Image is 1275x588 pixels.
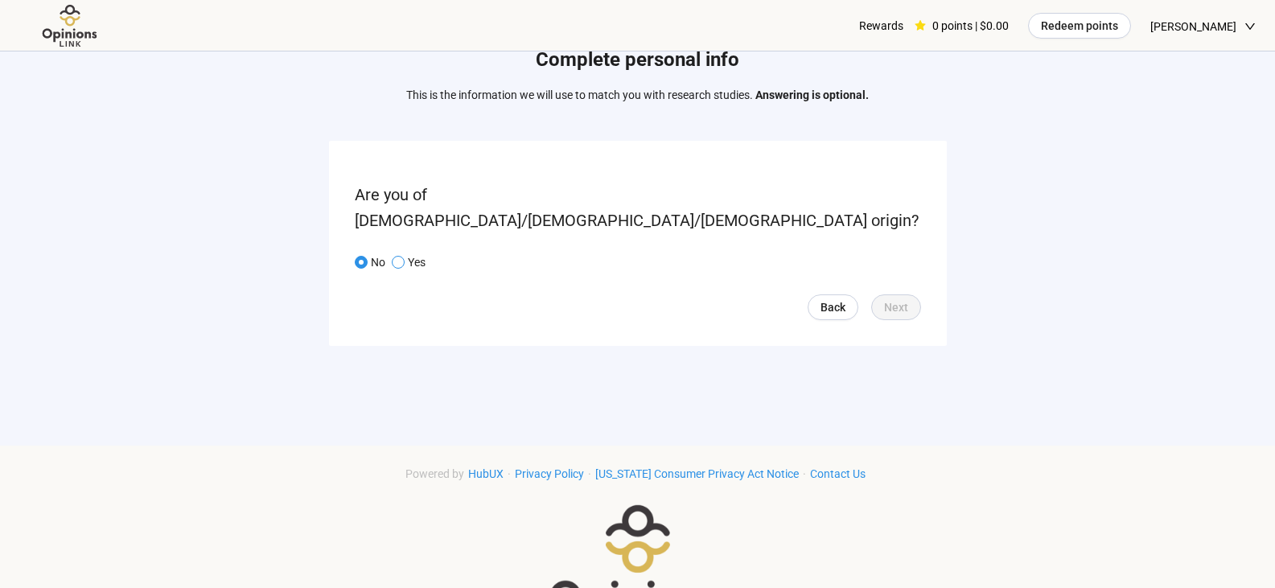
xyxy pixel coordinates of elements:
h1: Complete personal info [406,45,869,76]
div: · · · [405,465,870,483]
p: Yes [408,253,426,271]
span: Next [884,298,908,316]
p: No [371,253,385,271]
p: Are you of [DEMOGRAPHIC_DATA]/[DEMOGRAPHIC_DATA]/[DEMOGRAPHIC_DATA] origin? [355,183,921,233]
a: Privacy Policy [511,467,588,480]
p: This is the information we will use to match you with research studies. [406,86,869,104]
span: [PERSON_NAME] [1150,1,1236,52]
button: Redeem points [1028,13,1131,39]
a: Contact Us [806,467,870,480]
span: down [1244,21,1256,32]
a: Back [808,294,858,320]
button: Next [871,294,921,320]
a: [US_STATE] Consumer Privacy Act Notice [591,467,803,480]
span: star [915,20,926,31]
span: Powered by [405,467,464,480]
span: Redeem points [1041,17,1118,35]
span: Back [821,298,845,316]
a: HubUX [464,467,508,480]
strong: Answering is optional. [755,88,869,101]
